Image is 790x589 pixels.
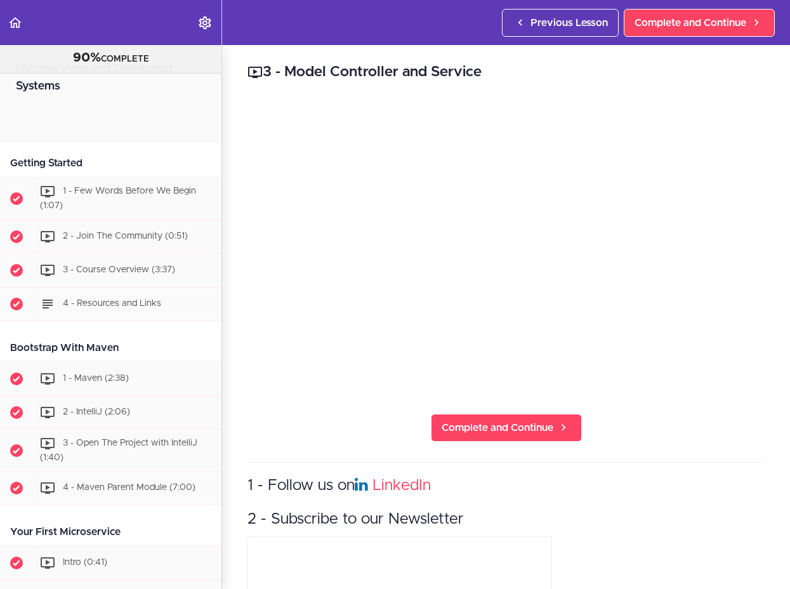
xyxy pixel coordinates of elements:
span: 3 - Open The Project with IntelliJ (1:40) [40,439,197,462]
span: Previous Lesson [530,15,608,30]
span: 4 - Maven Parent Module (7:00) [63,484,195,493]
span: 4 - Resources and Links [63,299,161,308]
span: Complete and Continue [635,15,746,30]
span: 1 - Few Words Before We Begin (1:07) [40,187,196,210]
a: Previous Lesson [502,9,619,37]
span: 3 - Course Overview (3:37) [63,265,175,274]
h2: 3 - Model Controller and Service [247,62,765,83]
span: Intro (0:41) [63,559,107,567]
h3: 2 - Subscribe to our Newsletter [247,509,765,530]
span: 2 - Join The Community (0:51) [63,232,188,241]
svg: Back to course curriculum [8,15,23,30]
a: LinkedIn [372,478,431,493]
h3: 1 - Follow us on [247,475,765,496]
svg: Settings Menu [197,15,213,30]
span: Complete and Continue [442,420,553,435]
a: Complete and Continue [431,414,582,442]
div: COMPLETE [16,50,206,67]
iframe: Video Player [247,102,765,393]
span: 1 - Maven (2:38) [63,374,129,383]
span: 2 - IntelliJ (2:06) [63,407,130,416]
span: 90% [73,51,101,64]
a: Complete and Continue [624,9,775,37]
